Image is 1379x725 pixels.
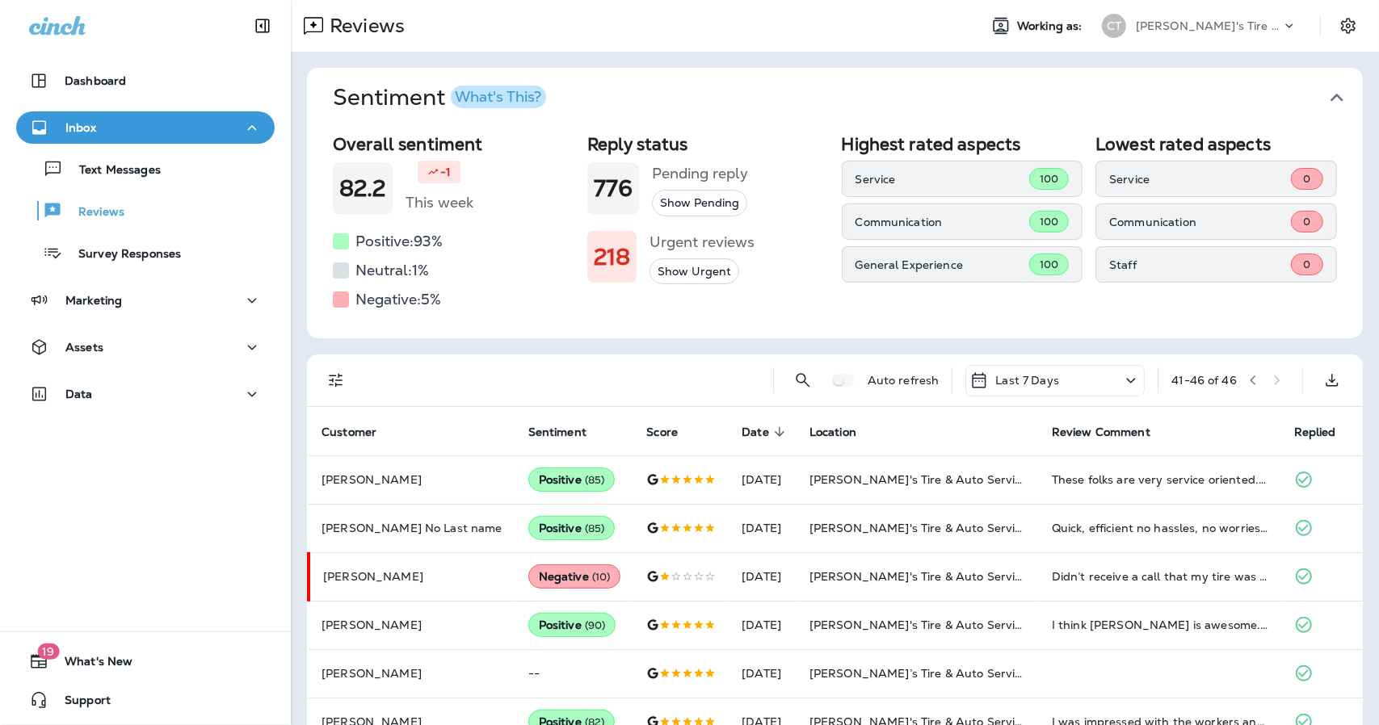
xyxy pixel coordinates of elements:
[1136,19,1281,32] p: [PERSON_NAME]'s Tire & Auto
[48,694,111,713] span: Support
[62,205,124,220] p: Reviews
[1095,134,1337,154] h2: Lowest rated aspects
[1052,568,1268,585] div: Didn’t receive a call that my tire was ready to be replaced. I am now sitting in here almost a we...
[729,455,797,504] td: [DATE]
[528,425,608,439] span: Sentiment
[355,287,441,312] h5: Negative: 5 %
[323,14,405,38] p: Reviews
[646,425,678,439] span: Score
[16,236,275,270] button: Survey Responses
[65,121,96,134] p: Inbox
[809,618,1163,632] span: [PERSON_NAME]'s Tire & Auto Service | [GEOGRAPHIC_DATA]
[16,684,275,716] button: Support
[16,194,275,228] button: Reviews
[650,229,755,255] h5: Urgent reviews
[585,473,605,487] span: ( 85 )
[322,618,502,631] p: [PERSON_NAME]
[322,667,502,680] p: [PERSON_NAME]
[809,666,1103,681] span: [PERSON_NAME]’s Tire & Auto Service | Airline Hwy
[742,425,790,439] span: Date
[787,364,819,396] button: Search Reviews
[585,522,605,535] span: ( 85 )
[587,134,829,154] h2: Reply status
[585,618,606,632] span: ( 90 )
[1316,364,1348,396] button: Export as CSV
[528,516,616,540] div: Positive
[594,175,633,202] h1: 776
[322,425,376,439] span: Customer
[406,190,473,216] h5: This week
[1040,172,1058,186] span: 100
[528,564,621,589] div: Negative
[809,425,877,439] span: Location
[1294,425,1336,439] span: Replied
[455,90,541,104] div: What's This?
[856,258,1029,271] p: General Experience
[809,425,856,439] span: Location
[1052,617,1268,633] div: I think Heather is awesome. She is a go-getter and very efficient. She has a lot of energy, is ve...
[339,175,386,202] h1: 82.2
[1017,19,1086,33] span: Working as:
[16,65,275,97] button: Dashboard
[322,425,397,439] span: Customer
[62,247,181,262] p: Survey Responses
[1052,471,1268,488] div: These folks are very service oriented. Attention to details and great communication, which ensure...
[1040,215,1058,228] span: 100
[240,10,285,42] button: Collapse Sidebar
[333,84,546,111] h1: Sentiment
[440,164,451,180] p: -1
[1052,425,1171,439] span: Review Comment
[868,374,940,387] p: Auto refresh
[16,331,275,363] button: Assets
[646,425,699,439] span: Score
[1171,374,1237,387] div: 41 - 46 of 46
[16,152,275,186] button: Text Messages
[37,643,59,660] span: 19
[65,341,103,354] p: Assets
[333,134,574,154] h2: Overall sentiment
[48,655,132,674] span: What's New
[323,570,502,583] p: [PERSON_NAME]
[1040,258,1058,271] span: 100
[729,649,797,698] td: [DATE]
[592,570,611,584] span: ( 10 )
[856,173,1029,186] p: Service
[650,258,739,285] button: Show Urgent
[652,190,747,216] button: Show Pending
[355,228,443,254] h5: Positive: 93 %
[1294,425,1357,439] span: Replied
[842,134,1083,154] h2: Highest rated aspects
[1052,425,1150,439] span: Review Comment
[856,216,1029,228] p: Communication
[729,552,797,601] td: [DATE]
[742,425,769,439] span: Date
[995,374,1059,387] p: Last 7 Days
[729,504,797,552] td: [DATE]
[355,258,429,283] h5: Neutral: 1 %
[528,425,586,439] span: Sentiment
[65,294,122,307] p: Marketing
[1109,216,1291,228] p: Communication
[451,86,546,108] button: What's This?
[65,74,126,87] p: Dashboard
[320,364,352,396] button: Filters
[809,521,1163,535] span: [PERSON_NAME]'s Tire & Auto Service | [GEOGRAPHIC_DATA]
[320,68,1376,128] button: SentimentWhat's This?
[16,111,275,144] button: Inbox
[16,284,275,316] button: Marketing
[729,601,797,649] td: [DATE]
[1303,215,1310,228] span: 0
[322,522,502,534] p: [PERSON_NAME] No Last name
[322,473,502,486] p: [PERSON_NAME]
[1109,173,1291,186] p: Service
[1052,520,1268,536] div: Quick, efficient no hassles, no worries!!!!
[16,645,275,677] button: 19What's New
[1102,14,1126,38] div: CT
[809,569,1163,584] span: [PERSON_NAME]'s Tire & Auto Service | [GEOGRAPHIC_DATA]
[594,244,630,270] h1: 218
[652,161,748,186] h5: Pending reply
[1303,172,1310,186] span: 0
[528,467,616,492] div: Positive
[515,649,634,698] td: --
[63,163,161,178] p: Text Messages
